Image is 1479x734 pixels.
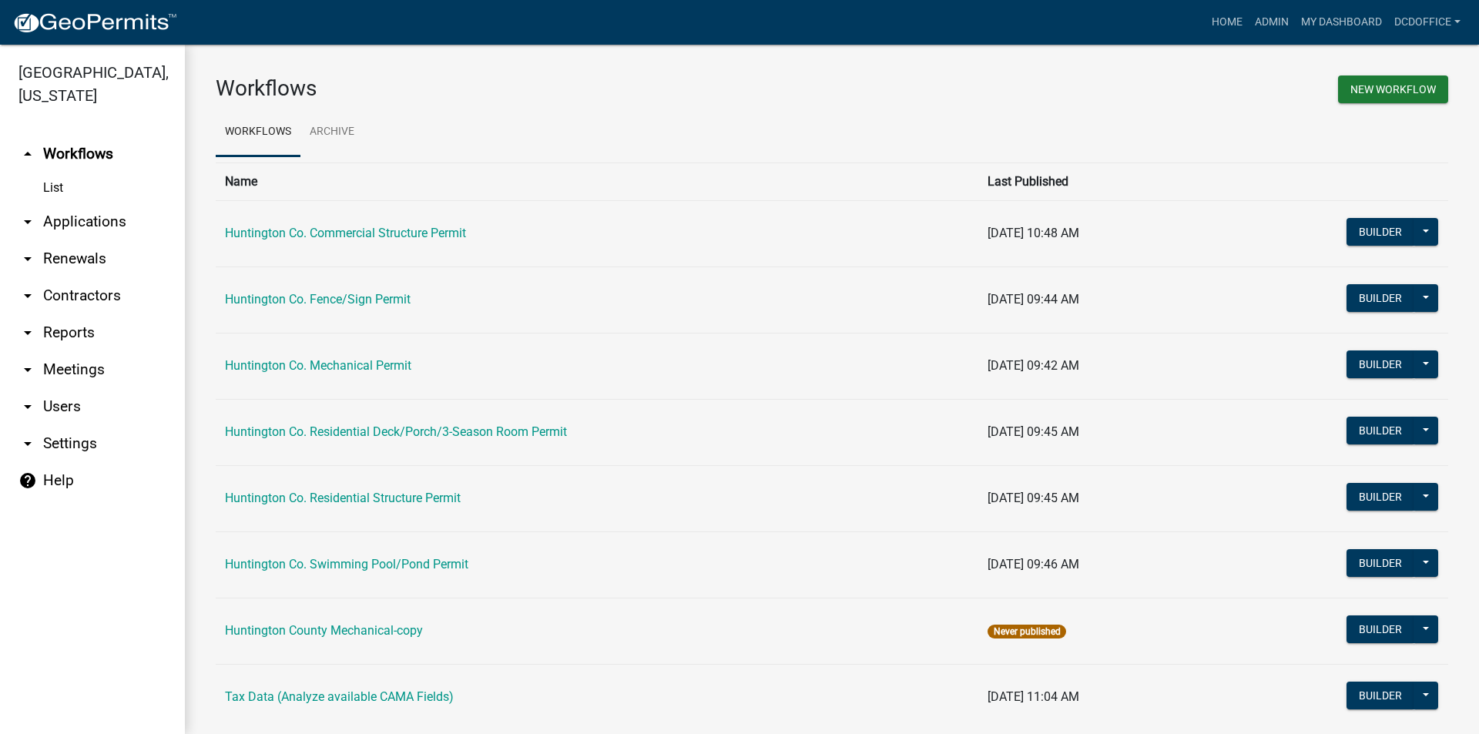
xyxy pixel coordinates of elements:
[18,250,37,268] i: arrow_drop_down
[18,434,37,453] i: arrow_drop_down
[988,358,1079,373] span: [DATE] 09:42 AM
[216,75,820,102] h3: Workflows
[1347,682,1414,709] button: Builder
[225,424,567,439] a: Huntington Co. Residential Deck/Porch/3-Season Room Permit
[225,557,468,571] a: Huntington Co. Swimming Pool/Pond Permit
[1347,417,1414,444] button: Builder
[988,424,1079,439] span: [DATE] 09:45 AM
[1295,8,1388,37] a: My Dashboard
[1347,615,1414,643] button: Builder
[225,689,454,704] a: Tax Data (Analyze available CAMA Fields)
[225,226,466,240] a: Huntington Co. Commercial Structure Permit
[1338,75,1448,103] button: New Workflow
[18,287,37,305] i: arrow_drop_down
[18,397,37,416] i: arrow_drop_down
[225,358,411,373] a: Huntington Co. Mechanical Permit
[18,213,37,231] i: arrow_drop_down
[1388,8,1467,37] a: DCDOffice
[1347,284,1414,312] button: Builder
[216,163,978,200] th: Name
[225,292,411,307] a: Huntington Co. Fence/Sign Permit
[300,108,364,157] a: Archive
[988,226,1079,240] span: [DATE] 10:48 AM
[1347,350,1414,378] button: Builder
[1249,8,1295,37] a: Admin
[18,145,37,163] i: arrow_drop_up
[1347,218,1414,246] button: Builder
[1206,8,1249,37] a: Home
[988,689,1079,704] span: [DATE] 11:04 AM
[1347,483,1414,511] button: Builder
[18,360,37,379] i: arrow_drop_down
[18,471,37,490] i: help
[18,323,37,342] i: arrow_drop_down
[988,557,1079,571] span: [DATE] 09:46 AM
[216,108,300,157] a: Workflows
[1347,549,1414,577] button: Builder
[988,292,1079,307] span: [DATE] 09:44 AM
[225,623,423,638] a: Huntington County Mechanical-copy
[988,491,1079,505] span: [DATE] 09:45 AM
[978,163,1212,200] th: Last Published
[988,625,1065,638] span: Never published
[225,491,461,505] a: Huntington Co. Residential Structure Permit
